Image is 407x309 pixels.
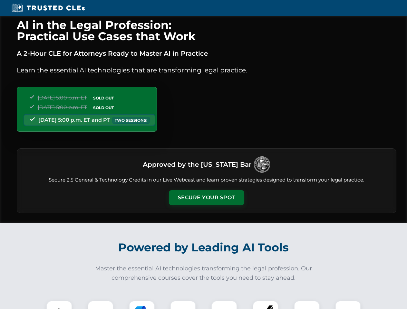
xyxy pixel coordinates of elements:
img: Trusted CLEs [10,3,87,13]
span: [DATE] 5:00 p.m. ET [38,95,87,101]
span: SOLD OUT [91,95,116,101]
p: Secure 2.5 General & Technology Credits in our Live Webcast and learn proven strategies designed ... [25,176,388,184]
span: SOLD OUT [91,104,116,111]
h1: AI in the Legal Profession: Practical Use Cases that Work [17,19,396,42]
img: Logo [254,156,270,173]
p: A 2-Hour CLE for Attorneys Ready to Master AI in Practice [17,48,396,59]
p: Master the essential AI technologies transforming the legal profession. Our comprehensive courses... [91,264,316,283]
span: [DATE] 5:00 p.m. ET [38,104,87,110]
h2: Powered by Leading AI Tools [25,236,382,259]
h3: Approved by the [US_STATE] Bar [143,159,251,170]
p: Learn the essential AI technologies that are transforming legal practice. [17,65,396,75]
button: Secure Your Spot [169,190,244,205]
